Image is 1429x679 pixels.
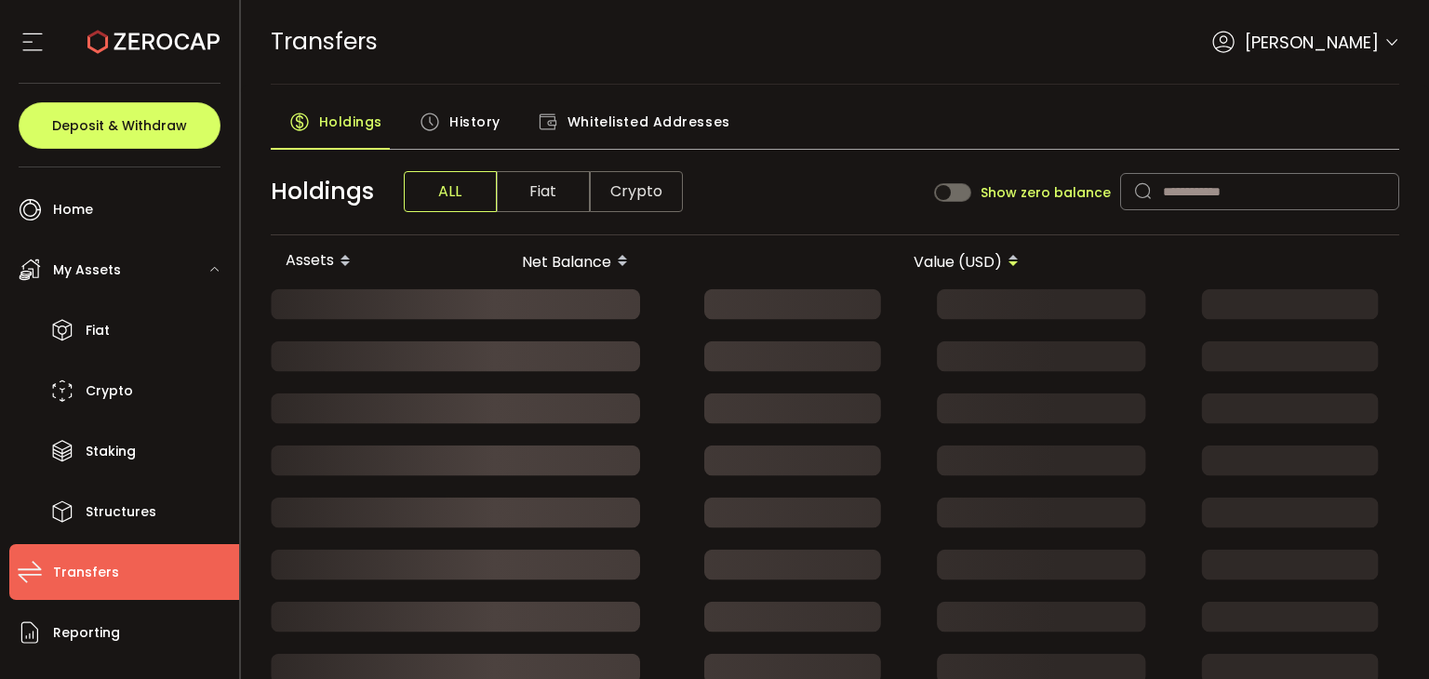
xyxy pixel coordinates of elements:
[53,196,93,223] span: Home
[86,499,156,526] span: Structures
[1245,30,1379,55] span: [PERSON_NAME]
[447,246,643,277] div: Net Balance
[53,559,119,586] span: Transfers
[838,246,1034,277] div: Value (USD)
[449,103,501,140] span: History
[981,186,1111,199] span: Show zero balance
[590,171,683,212] span: Crypto
[568,103,730,140] span: Whitelisted Addresses
[19,102,220,149] button: Deposit & Withdraw
[86,378,133,405] span: Crypto
[271,246,447,277] div: Assets
[271,174,374,209] span: Holdings
[271,25,378,58] span: Transfers
[53,619,120,646] span: Reporting
[497,171,590,212] span: Fiat
[86,317,110,344] span: Fiat
[404,171,497,212] span: ALL
[52,119,187,132] span: Deposit & Withdraw
[53,257,121,284] span: My Assets
[86,438,136,465] span: Staking
[319,103,382,140] span: Holdings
